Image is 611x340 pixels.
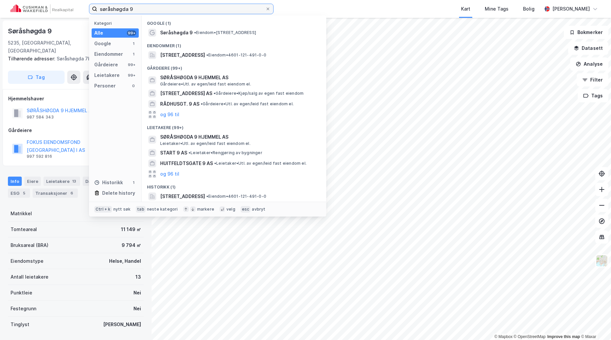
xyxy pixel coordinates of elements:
[8,177,22,186] div: Info
[142,60,326,72] div: Gårdeiere (99+)
[160,51,205,59] span: [STREET_ADDRESS]
[33,188,78,198] div: Transaksjoner
[11,321,29,328] div: Tinglyst
[142,120,326,132] div: Leietakere (99+)
[8,55,138,63] div: Søråshøgda 7b
[160,29,193,37] span: Søråshøgda 9
[94,50,123,58] div: Eiendommer
[201,101,203,106] span: •
[160,192,205,200] span: [STREET_ADDRESS]
[11,210,32,218] div: Matrikkel
[94,29,103,37] div: Alle
[241,206,251,213] div: esc
[206,52,266,58] span: Eiendom • 4601-121-491-0-0
[11,4,73,14] img: cushman-wakefield-realkapital-logo.202ea83816669bd177139c58696a8fa1.svg
[11,225,37,233] div: Tomteareal
[160,89,212,97] span: [STREET_ADDRESS] AS
[127,30,136,36] div: 99+
[94,61,118,69] div: Gårdeiere
[578,308,611,340] div: Kontrollprogram for chat
[94,206,112,213] div: Ctrl + k
[121,225,141,233] div: 11 149 ㎡
[27,115,54,120] div: 987 584 343
[206,194,208,199] span: •
[577,73,608,86] button: Filter
[131,51,136,57] div: 1
[160,74,318,82] span: SØRÅSHØGDA 9 HJEMMEL AS
[11,241,48,249] div: Bruksareal (BRA)
[131,83,136,88] div: 0
[578,308,611,340] iframe: Chat Widget
[142,16,326,27] div: Google (1)
[135,273,141,281] div: 13
[578,89,608,102] button: Tags
[8,95,143,103] div: Hjemmelshaver
[206,194,266,199] span: Eiendom • 4601-121-491-0-0
[131,180,136,185] div: 1
[485,5,509,13] div: Mine Tags
[133,289,141,297] div: Nei
[160,111,179,119] button: og 96 til
[8,39,92,55] div: 5235, [GEOGRAPHIC_DATA], [GEOGRAPHIC_DATA]
[461,5,470,13] div: Kart
[83,177,115,186] div: Datasett
[103,321,141,328] div: [PERSON_NAME]
[11,305,36,313] div: Festegrunn
[27,154,52,159] div: 997 592 816
[194,30,196,35] span: •
[214,91,216,96] span: •
[136,206,146,213] div: tab
[113,207,131,212] div: nytt søk
[11,257,44,265] div: Eiendomstype
[8,56,57,61] span: Tilhørende adresser:
[147,207,178,212] div: neste kategori
[514,334,546,339] a: OpenStreetMap
[8,71,65,84] button: Tag
[160,82,251,87] span: Gårdeiere • Utl. av egen/leid fast eiendom el.
[547,334,580,339] a: Improve this map
[94,82,116,90] div: Personer
[8,188,30,198] div: ESG
[189,150,190,155] span: •
[206,52,208,57] span: •
[226,207,235,212] div: velg
[94,40,111,48] div: Google
[214,161,306,166] span: Leietaker • Utl. av egen/leid fast eiendom el.
[552,5,590,13] div: [PERSON_NAME]
[214,161,216,166] span: •
[564,26,608,39] button: Bokmerker
[11,289,32,297] div: Punktleie
[71,178,77,185] div: 13
[194,30,256,35] span: Eiendom • [STREET_ADDRESS]
[8,26,53,36] div: Søråshøgda 9
[160,159,213,167] span: HUITFELDTSGATE 9 AS
[94,179,123,187] div: Historikk
[197,207,214,212] div: markere
[102,189,135,197] div: Delete history
[44,177,80,186] div: Leietakere
[523,5,535,13] div: Bolig
[252,207,265,212] div: avbryt
[160,170,179,178] button: og 96 til
[21,190,27,196] div: 5
[494,334,512,339] a: Mapbox
[24,177,41,186] div: Eiere
[160,133,318,141] span: SØRÅSHØGDA 9 HJEMMEL AS
[131,41,136,46] div: 1
[127,73,136,78] div: 99+
[109,257,141,265] div: Helse, Handel
[189,150,262,155] span: Leietaker • Rengjøring av bygninger
[133,305,141,313] div: Nei
[122,241,141,249] div: 9 794 ㎡
[97,4,265,14] input: Søk på adresse, matrikkel, gårdeiere, leietakere eller personer
[160,100,199,108] span: RÅDHUSGT. 9 AS
[94,71,120,79] div: Leietakere
[142,38,326,50] div: Eiendommer (1)
[94,21,139,26] div: Kategori
[69,190,75,196] div: 6
[201,101,294,107] span: Gårdeiere • Utl. av egen/leid fast eiendom el.
[8,126,143,134] div: Gårdeiere
[570,57,608,71] button: Analyse
[127,62,136,67] div: 99+
[160,141,250,146] span: Leietaker • Utl. av egen/leid fast eiendom el.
